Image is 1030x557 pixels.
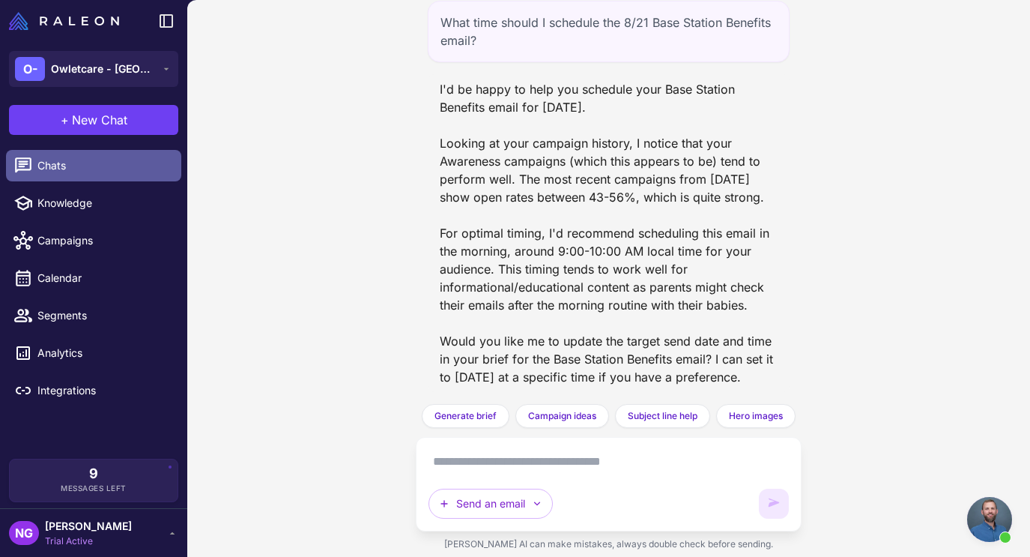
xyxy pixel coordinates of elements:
[45,518,132,535] span: [PERSON_NAME]
[9,105,178,135] button: +New Chat
[6,150,181,181] a: Chats
[37,345,169,361] span: Analytics
[37,157,169,174] span: Chats
[6,300,181,331] a: Segments
[72,111,127,129] span: New Chat
[6,187,181,219] a: Knowledge
[615,404,710,428] button: Subject line help
[37,382,169,399] span: Integrations
[37,232,169,249] span: Campaigns
[51,61,156,77] span: Owletcare - [GEOGRAPHIC_DATA]
[434,409,497,423] span: Generate brief
[515,404,609,428] button: Campaign ideas
[15,57,45,81] div: O-
[6,225,181,256] a: Campaigns
[528,409,596,423] span: Campaign ideas
[37,307,169,324] span: Segments
[37,195,169,211] span: Knowledge
[9,51,178,87] button: O-Owletcare - [GEOGRAPHIC_DATA]
[6,262,181,294] a: Calendar
[716,404,796,428] button: Hero images
[61,483,127,494] span: Messages Left
[6,375,181,406] a: Integrations
[9,12,119,30] img: Raleon Logo
[428,74,790,392] div: I'd be happy to help you schedule your Base Station Benefits email for [DATE]. Looking at your ca...
[89,467,98,481] span: 9
[628,409,697,423] span: Subject line help
[6,337,181,369] a: Analytics
[422,404,509,428] button: Generate brief
[967,497,1012,542] a: Open chat
[45,535,132,548] span: Trial Active
[37,270,169,286] span: Calendar
[61,111,69,129] span: +
[729,409,783,423] span: Hero images
[416,532,802,557] div: [PERSON_NAME] AI can make mistakes, always double check before sending.
[428,1,790,62] div: What time should I schedule the 8/21 Base Station Benefits email?
[428,489,553,519] button: Send an email
[9,521,39,545] div: NG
